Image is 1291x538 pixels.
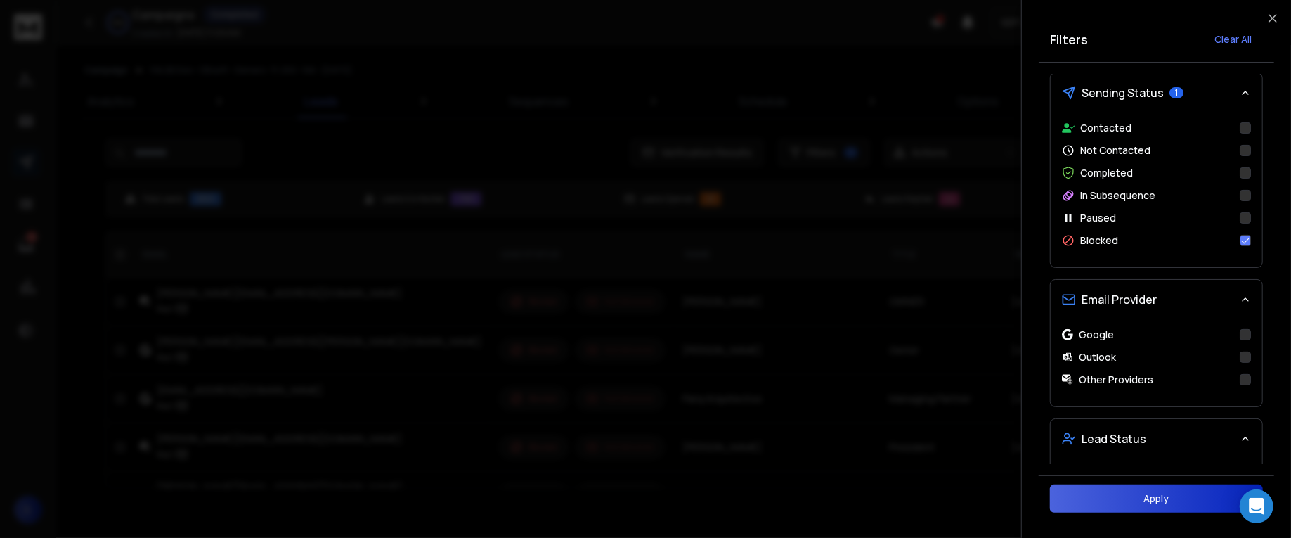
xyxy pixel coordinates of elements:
p: In Subsequence [1080,188,1155,203]
span: Lead Status [1082,430,1146,447]
span: Email Provider [1082,291,1157,308]
p: Paused [1080,211,1116,225]
div: Email Provider [1051,319,1262,406]
button: Email Provider [1051,280,1262,319]
button: Apply [1050,485,1263,513]
p: Outlook [1079,350,1116,364]
span: Sending Status [1082,84,1164,101]
div: Sending Status1 [1051,113,1262,267]
p: Blocked [1080,233,1118,248]
p: Not Contacted [1080,143,1150,158]
button: Clear All [1203,25,1263,53]
span: 1 [1169,87,1183,98]
p: Google [1079,328,1114,342]
p: Contacted [1080,121,1131,135]
p: Other Providers [1079,373,1153,387]
h2: Filters [1050,30,1088,49]
p: Completed [1080,166,1133,180]
div: Open Intercom Messenger [1240,489,1273,523]
button: Sending Status1 [1051,73,1262,113]
button: Lead Status [1051,419,1262,459]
